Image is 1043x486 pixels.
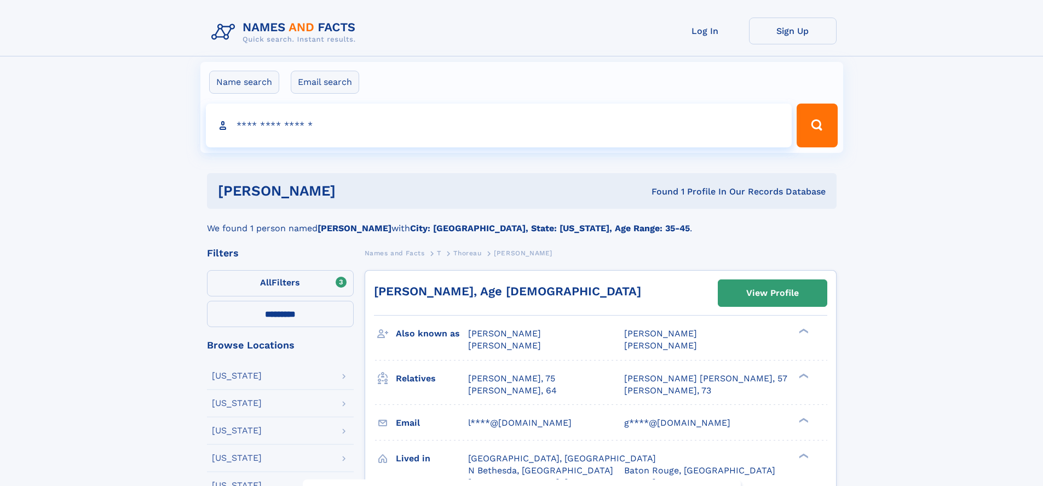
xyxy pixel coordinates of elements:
div: ❯ [796,372,809,379]
a: Sign Up [749,18,837,44]
label: Email search [291,71,359,94]
label: Name search [209,71,279,94]
span: T [437,249,441,257]
span: [PERSON_NAME] [468,340,541,351]
span: [PERSON_NAME] [624,328,697,339]
a: [PERSON_NAME], 64 [468,385,557,397]
h3: Relatives [396,369,468,388]
span: Baton Rouge, [GEOGRAPHIC_DATA] [624,465,775,476]
div: View Profile [746,281,799,306]
a: [PERSON_NAME], 75 [468,373,555,385]
span: [GEOGRAPHIC_DATA], [GEOGRAPHIC_DATA] [468,453,656,464]
div: ❯ [796,328,809,335]
span: [PERSON_NAME] [494,249,552,257]
img: Logo Names and Facts [207,18,365,47]
div: ❯ [796,416,809,424]
div: [US_STATE] [212,426,262,435]
button: Search Button [797,104,837,147]
a: Names and Facts [365,246,425,260]
label: Filters [207,270,354,296]
span: Thoreau [453,249,481,257]
h3: Email [396,414,468,432]
div: [US_STATE] [212,399,262,408]
h1: [PERSON_NAME] [218,184,494,198]
h3: Also known as [396,324,468,343]
a: [PERSON_NAME], Age [DEMOGRAPHIC_DATA] [374,284,641,298]
div: [US_STATE] [212,454,262,462]
div: Browse Locations [207,340,354,350]
b: City: [GEOGRAPHIC_DATA], State: [US_STATE], Age Range: 35-45 [410,223,690,233]
input: search input [206,104,792,147]
a: T [437,246,441,260]
div: Found 1 Profile In Our Records Database [493,186,826,198]
div: [US_STATE] [212,371,262,380]
b: [PERSON_NAME] [318,223,391,233]
div: Filters [207,248,354,258]
a: [PERSON_NAME] [PERSON_NAME], 57 [624,373,787,385]
h3: Lived in [396,449,468,468]
span: [PERSON_NAME] [468,328,541,339]
a: [PERSON_NAME], 73 [624,385,711,397]
span: [PERSON_NAME] [624,340,697,351]
div: ❯ [796,452,809,459]
a: Log In [661,18,749,44]
span: All [260,277,272,288]
div: We found 1 person named with . [207,209,837,235]
span: N Bethesda, [GEOGRAPHIC_DATA] [468,465,613,476]
a: View Profile [718,280,827,306]
a: Thoreau [453,246,481,260]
